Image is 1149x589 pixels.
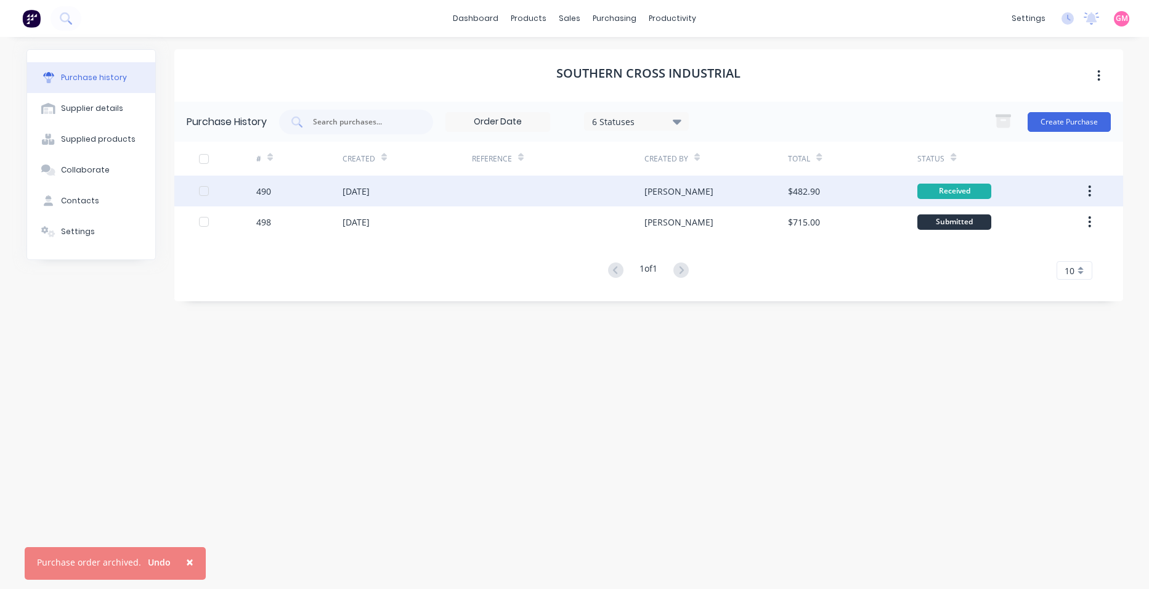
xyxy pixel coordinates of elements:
button: Collaborate [27,155,155,185]
div: sales [553,9,587,28]
div: Settings [61,226,95,237]
button: Purchase history [27,62,155,93]
div: Collaborate [61,165,110,176]
button: Settings [27,216,155,247]
div: [PERSON_NAME] [644,216,713,229]
button: Undo [141,553,177,572]
div: Supplied products [61,134,136,145]
div: Contacts [61,195,99,206]
div: Received [917,184,991,199]
input: Search purchases... [312,116,414,128]
button: Close [174,547,206,577]
div: Purchase order archived. [37,556,141,569]
span: GM [1116,13,1128,24]
div: 490 [256,185,271,198]
h1: Southern Cross Industrial [556,66,741,81]
div: Created [343,153,375,165]
div: Created By [644,153,688,165]
div: Status [917,153,944,165]
div: 6 Statuses [592,115,680,128]
button: Create Purchase [1028,112,1111,132]
div: Purchase History [187,115,267,129]
div: [DATE] [343,216,370,229]
input: Order Date [446,113,550,131]
div: Reference [472,153,512,165]
div: [PERSON_NAME] [644,185,713,198]
div: purchasing [587,9,643,28]
img: Factory [22,9,41,28]
div: $715.00 [788,216,820,229]
div: Purchase history [61,72,127,83]
button: Supplier details [27,93,155,124]
a: dashboard [447,9,505,28]
button: Supplied products [27,124,155,155]
div: Supplier details [61,103,123,114]
div: 1 of 1 [639,262,657,280]
div: Submitted [917,214,991,230]
div: Total [788,153,810,165]
span: 10 [1065,264,1074,277]
div: productivity [643,9,702,28]
div: [DATE] [343,185,370,198]
div: settings [1005,9,1052,28]
div: # [256,153,261,165]
span: × [186,553,193,571]
div: 498 [256,216,271,229]
button: Contacts [27,185,155,216]
div: products [505,9,553,28]
div: $482.90 [788,185,820,198]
